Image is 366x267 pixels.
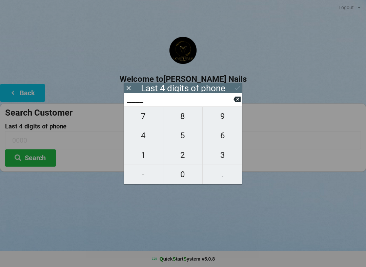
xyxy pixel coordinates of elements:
[203,128,242,143] span: 6
[163,165,203,184] button: 0
[163,148,203,162] span: 2
[141,85,225,92] div: Last 4 digits of phone
[124,109,163,123] span: 7
[163,145,203,165] button: 2
[124,106,163,126] button: 7
[203,106,242,126] button: 9
[124,148,163,162] span: 1
[203,109,242,123] span: 9
[203,145,242,165] button: 3
[124,145,163,165] button: 1
[163,126,203,145] button: 5
[124,126,163,145] button: 4
[203,148,242,162] span: 3
[163,106,203,126] button: 8
[124,128,163,143] span: 4
[163,109,203,123] span: 8
[203,126,242,145] button: 6
[163,128,203,143] span: 5
[163,167,203,181] span: 0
